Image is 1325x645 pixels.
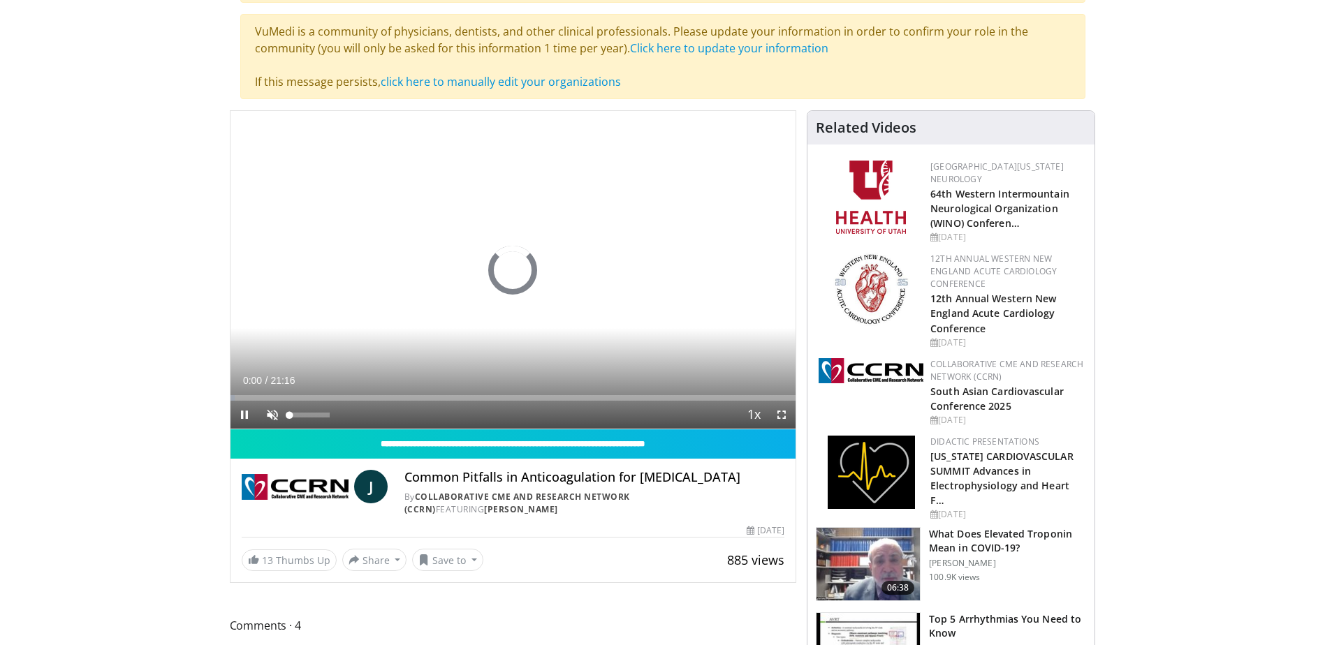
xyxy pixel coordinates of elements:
[929,612,1086,640] h3: Top 5 Arrhythmias You Need to Know
[354,470,388,503] a: J
[930,414,1083,427] div: [DATE]
[930,450,1074,507] a: [US_STATE] CARDIOVASCULAR SUMMIT Advances in Electrophysiology and Heart F…
[404,491,784,516] div: By FEATURING
[412,549,483,571] button: Save to
[630,40,828,56] a: Click here to update your information
[929,572,980,583] p: 100.9K views
[836,161,906,234] img: f6362829-b0a3-407d-a044-59546adfd345.png.150x105_q85_autocrop_double_scale_upscale_version-0.2.png
[930,161,1064,185] a: [GEOGRAPHIC_DATA][US_STATE] Neurology
[484,503,558,515] a: [PERSON_NAME]
[930,292,1056,334] a: 12th Annual Western New England Acute Cardiology Conference
[930,508,1083,521] div: [DATE]
[881,581,915,595] span: 06:38
[747,524,784,537] div: [DATE]
[930,436,1083,448] div: Didactic Presentations
[930,187,1069,230] a: 64th Western Intermountain Neurological Organization (WINO) Conferen…
[740,401,768,429] button: Playback Rate
[230,616,797,635] span: Comments 4
[817,528,920,600] img: 98daf78a-1d22-4ebe-927e-10afe95ffd94.150x105_q85_crop-smart_upscale.jpg
[816,527,1086,601] a: 06:38 What Does Elevated Troponin Mean in COVID-19? [PERSON_NAME] 100.9K views
[262,554,273,567] span: 13
[230,111,796,429] video-js: Video Player
[929,527,1086,555] h3: What Does Elevated Troponin Mean in COVID-19?
[381,74,621,89] a: click here to manually edit your organizations
[930,253,1057,290] a: 12th Annual Western New England Acute Cardiology Conference
[929,558,1086,569] p: [PERSON_NAME]
[242,470,349,503] img: Collaborative CME and Research Network (CCRN)
[230,395,796,401] div: Progress Bar
[816,119,916,136] h4: Related Videos
[727,551,784,568] span: 885 views
[240,14,1085,99] div: VuMedi is a community of physicians, dentists, and other clinical professionals. Please update yo...
[930,336,1083,349] div: [DATE]
[404,470,784,485] h4: Common Pitfalls in Anticoagulation for [MEDICAL_DATA]
[819,358,923,383] img: a04ee3ba-8487-4636-b0fb-5e8d268f3737.png.150x105_q85_autocrop_double_scale_upscale_version-0.2.png
[270,375,295,386] span: 21:16
[342,549,407,571] button: Share
[242,549,337,571] a: 13 Thumbs Up
[265,375,268,386] span: /
[930,385,1064,413] a: South Asian Cardiovascular Conference 2025
[768,401,796,429] button: Fullscreen
[258,401,286,429] button: Unmute
[930,358,1083,383] a: Collaborative CME and Research Network (CCRN)
[290,413,330,417] div: Volume Level
[404,491,630,515] a: Collaborative CME and Research Network (CCRN)
[243,375,262,386] span: 0:00
[828,436,915,509] img: 1860aa7a-ba06-47e3-81a4-3dc728c2b4cf.png.150x105_q85_autocrop_double_scale_upscale_version-0.2.png
[230,401,258,429] button: Pause
[930,231,1083,244] div: [DATE]
[833,253,910,326] img: 0954f259-7907-4053-a817-32a96463ecc8.png.150x105_q85_autocrop_double_scale_upscale_version-0.2.png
